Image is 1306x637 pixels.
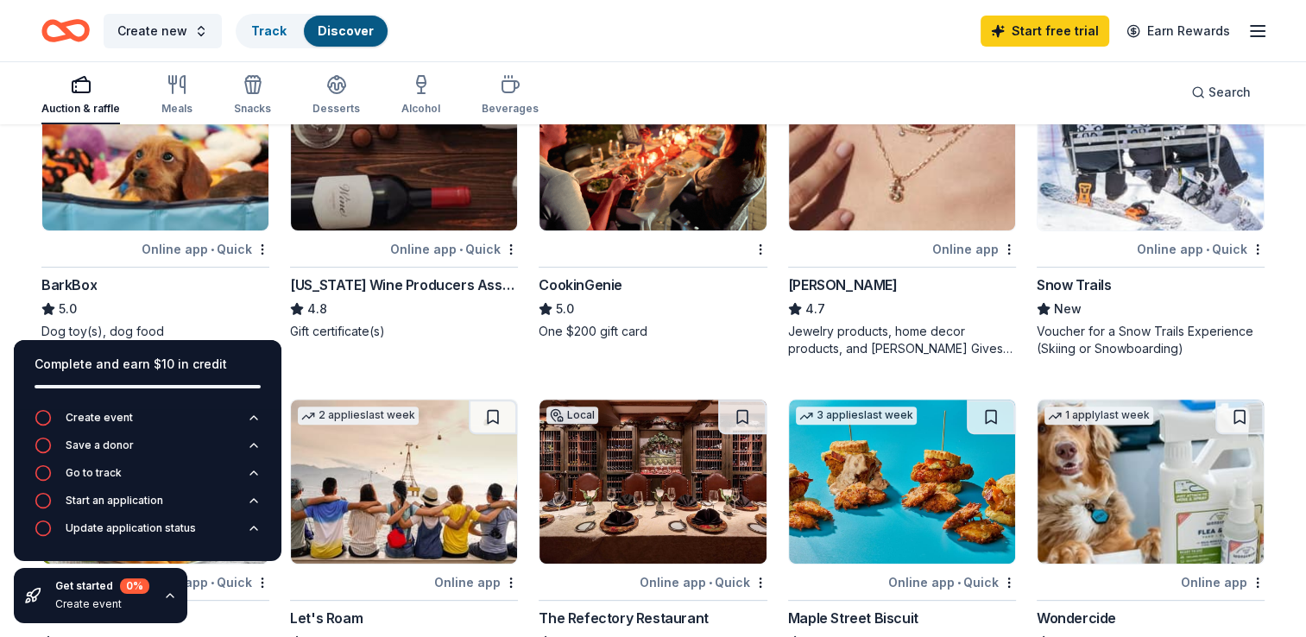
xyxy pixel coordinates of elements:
div: One $200 gift card [539,323,767,340]
div: Auction & raffle [41,102,120,116]
div: CookinGenie [539,274,622,295]
button: Update application status [35,520,261,547]
div: Online app [434,571,518,593]
div: Online app [1181,571,1265,593]
div: Voucher for a Snow Trails Experience (Skiing or Snowboarding) [1037,323,1265,357]
div: Let's Roam [290,608,363,628]
a: Track [251,23,287,38]
img: Image for Let's Roam [291,400,517,564]
button: Meals [161,67,192,124]
a: Start free trial [981,16,1109,47]
div: 1 apply last week [1044,407,1153,425]
div: Update application status [66,521,196,535]
button: Search [1177,75,1265,110]
img: Image for BarkBox [42,66,268,230]
button: Save a donor [35,437,261,464]
div: Alcohol [401,102,440,116]
div: Complete and earn $10 in credit [35,354,261,375]
div: Go to track [66,466,122,480]
div: Beverages [482,102,539,116]
div: Online app [932,238,1016,260]
div: 2 applies last week [298,407,419,425]
button: Beverages [482,67,539,124]
div: Online app Quick [640,571,767,593]
a: Image for Snow TrailsLocalOnline app•QuickSnow TrailsNewVoucher for a Snow Trails Experience (Ski... [1037,66,1265,357]
div: Snow Trails [1037,274,1112,295]
div: Online app Quick [390,238,518,260]
div: Snacks [234,102,271,116]
a: Earn Rewards [1116,16,1240,47]
button: Auction & raffle [41,67,120,124]
div: Get started [55,578,149,594]
span: • [957,576,961,590]
div: Wondercide [1037,608,1116,628]
button: Alcohol [401,67,440,124]
div: [US_STATE] Wine Producers Association [290,274,518,295]
button: Desserts [312,67,360,124]
button: Snacks [234,67,271,124]
a: Image for Kendra ScottTop rated12 applieslast weekOnline app[PERSON_NAME]4.7Jewelry products, hom... [788,66,1016,357]
button: Create new [104,14,222,48]
img: Image for Kendra Scott [789,66,1015,230]
div: Meals [161,102,192,116]
span: • [709,576,712,590]
div: Save a donor [66,438,134,452]
div: Gift certificate(s) [290,323,518,340]
span: Search [1208,82,1251,103]
button: Start an application [35,492,261,520]
a: Image for BarkBoxTop rated7 applieslast weekOnline app•QuickBarkBox5.0Dog toy(s), dog food [41,66,269,340]
img: Image for The Refectory Restaurant [539,400,766,564]
div: 3 applies last week [796,407,917,425]
div: Start an application [66,494,163,508]
div: The Refectory Restaurant [539,608,708,628]
a: Image for Ohio Wine Producers AssociationTop ratedLocalOnline app•Quick[US_STATE] Wine Producers ... [290,66,518,340]
div: Online app Quick [888,571,1016,593]
span: Create new [117,21,187,41]
img: Image for Maple Street Biscuit [789,400,1015,564]
button: Go to track [35,464,261,492]
a: Home [41,10,90,51]
div: 0 % [120,578,149,594]
div: Maple Street Biscuit [788,608,918,628]
button: TrackDiscover [236,14,389,48]
div: Create event [66,411,133,425]
span: • [211,243,214,256]
div: Local [546,407,598,424]
div: Jewelry products, home decor products, and [PERSON_NAME] Gives Back event in-store or online (or ... [788,323,1016,357]
div: Online app Quick [1137,238,1265,260]
span: 5.0 [59,299,77,319]
div: [PERSON_NAME] [788,274,898,295]
div: Desserts [312,102,360,116]
span: • [459,243,463,256]
div: Dog toy(s), dog food [41,323,269,340]
a: Image for CookinGenieTop rated21 applieslast weekCookinGenie5.0One $200 gift card [539,66,767,340]
img: Image for Snow Trails [1038,66,1264,230]
span: 4.7 [805,299,825,319]
span: New [1054,299,1082,319]
span: 4.8 [307,299,327,319]
img: Image for CookinGenie [539,66,766,230]
span: • [1206,243,1209,256]
img: Image for Wondercide [1038,400,1264,564]
img: Image for Ohio Wine Producers Association [291,66,517,230]
div: Create event [55,597,149,611]
a: Discover [318,23,374,38]
div: Online app Quick [142,238,269,260]
span: 5.0 [556,299,574,319]
button: Create event [35,409,261,437]
div: BarkBox [41,274,97,295]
